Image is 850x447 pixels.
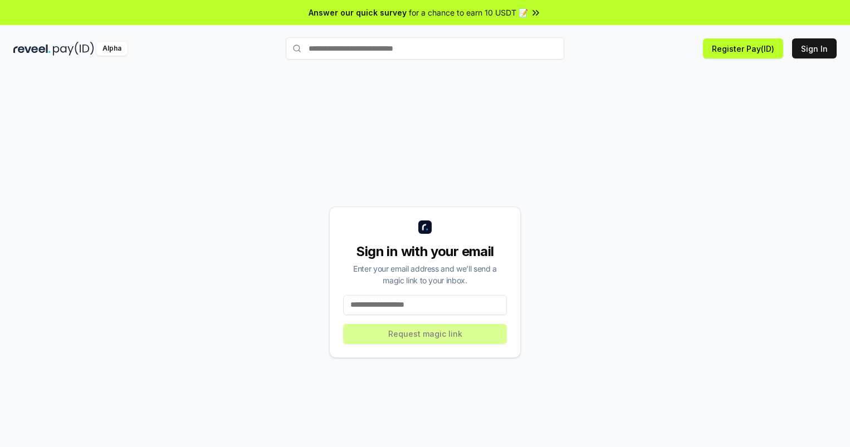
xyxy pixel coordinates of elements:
div: Enter your email address and we’ll send a magic link to your inbox. [343,263,507,286]
span: for a chance to earn 10 USDT 📝 [409,7,528,18]
span: Answer our quick survey [309,7,407,18]
div: Alpha [96,42,128,56]
img: pay_id [53,42,94,56]
img: reveel_dark [13,42,51,56]
div: Sign in with your email [343,243,507,261]
button: Register Pay(ID) [703,38,783,58]
button: Sign In [792,38,837,58]
img: logo_small [418,220,432,234]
